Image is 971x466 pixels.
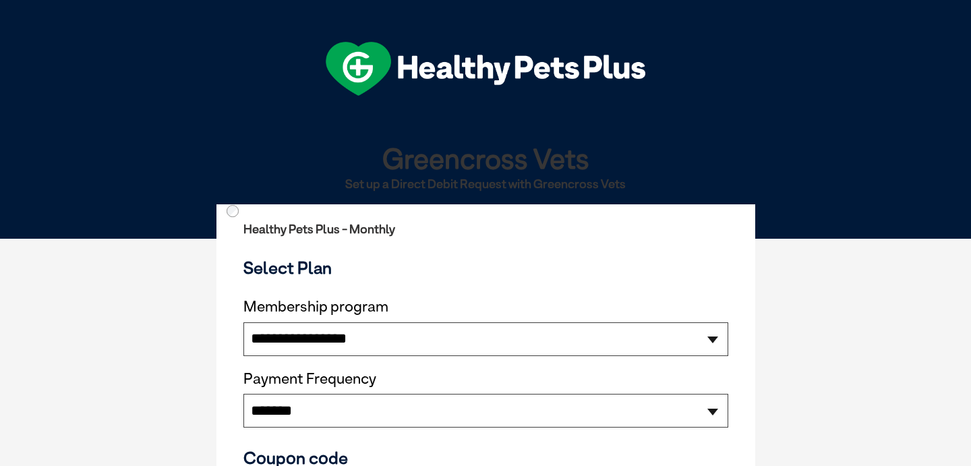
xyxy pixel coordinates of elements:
label: Membership program [243,298,728,316]
h3: Select Plan [243,258,728,278]
h2: Healthy Pets Plus - Monthly [243,223,728,236]
label: Payment Frequency [243,370,376,388]
h1: Greencross Vets [222,143,750,173]
img: hpp-logo-landscape-green-white.png [326,42,645,96]
h2: Set up a Direct Debit Request with Greencross Vets [222,177,750,191]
